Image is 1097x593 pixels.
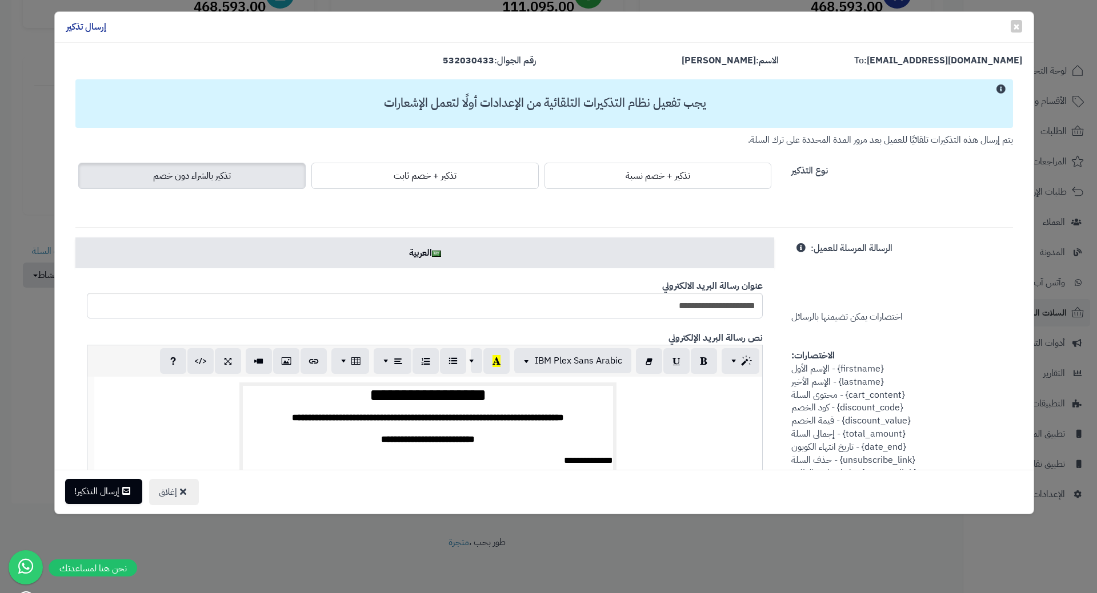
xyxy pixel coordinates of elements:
span: تذكير بالشراء دون خصم [153,169,231,183]
span: × [1013,18,1020,35]
label: الرسالة المرسلة للعميل: [811,237,892,255]
label: نوع التذكير [791,160,828,178]
span: تذكير + خصم ثابت [394,169,457,183]
img: ar.png [432,251,441,257]
small: يتم إرسال هذه التذكيرات تلقائيًا للعميل بعد مرور المدة المحددة على ترك السلة. [748,133,1013,147]
label: To: [854,54,1022,67]
strong: [PERSON_NAME] [682,54,756,67]
span: IBM Plex Sans Arabic [535,354,622,368]
b: نص رسالة البريد الإلكتروني [668,331,763,345]
span: تذكير + خصم نسبة [626,169,690,183]
strong: 532030433 [443,54,494,67]
h3: يجب تفعيل نظام التذكيرات التلقائية من الإعدادات أولًا لتعمل الإشعارات [81,96,1008,110]
button: إرسال التذكير! [65,479,142,504]
h4: إرسال تذكير [66,21,106,34]
button: إغلاق [149,479,199,505]
strong: [EMAIL_ADDRESS][DOMAIN_NAME] [867,54,1022,67]
strong: الاختصارات: [791,349,835,362]
label: رقم الجوال: [443,54,536,67]
b: عنوان رسالة البريد الالكتروني [662,279,763,293]
span: اختصارات يمكن تضيمنها بالرسائل {firstname} - الإسم الأول {lastname} - الإسم الأخير {cart_content}... [791,241,916,479]
label: الاسم: [682,54,779,67]
a: العربية [75,237,774,268]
